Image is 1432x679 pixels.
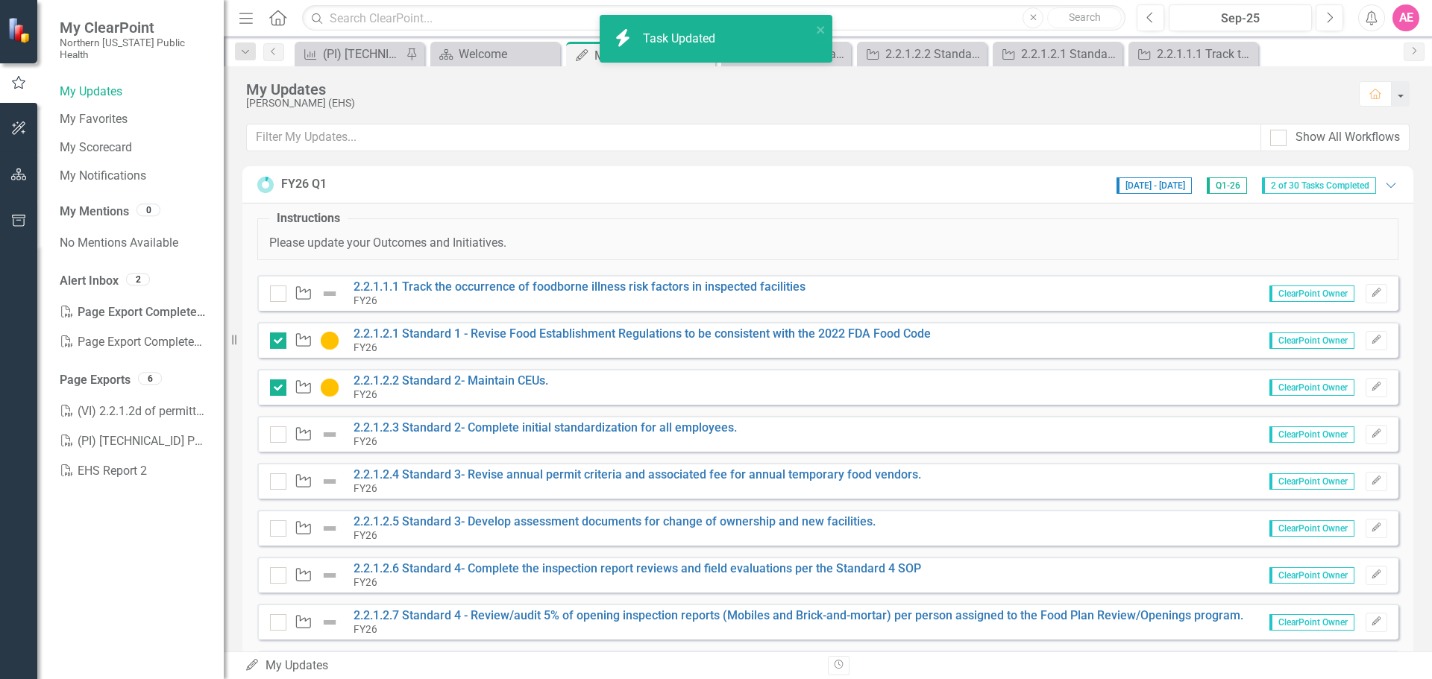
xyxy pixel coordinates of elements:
a: 2.2.1.2.4 Standard 3- Revise annual permit criteria and associated fee for annual temporary food ... [354,467,921,481]
img: Not Defined [321,285,339,303]
a: 2.2.1.2.2 Standard 2- Maintain CEUs. [354,373,548,388]
button: close [816,21,826,38]
small: FY26 [354,529,377,541]
button: Search [1047,7,1122,28]
span: ClearPoint Owner [1269,567,1354,584]
small: FY26 [354,576,377,588]
a: (PI) [TECHNICAL_ID] Percentage of required annual inspections of food establishments completed. [298,45,402,63]
div: Task Updated [643,31,719,48]
input: Filter My Updates... [246,124,1261,151]
a: 2.2.1.2.1 Standard 1 - Revise Food Establishment Regulations to be consistent with the 2022 FDA F... [354,326,931,341]
a: Page Exports [60,372,131,389]
span: My ClearPoint [60,19,209,37]
span: Search [1069,11,1101,23]
img: Not Defined [321,566,339,584]
span: ClearPoint Owner [1269,520,1354,537]
div: 0 [136,204,160,217]
img: In Progress [321,379,339,397]
div: 2.2.1.2.1 Standard 1 - Revise Food Establishment Regulations to be consistent with the 2022 FDA F... [1021,45,1119,63]
span: ClearPoint Owner [1269,285,1354,302]
small: FY26 [354,294,377,306]
span: ClearPoint Owner [1269,379,1354,396]
div: 2.2.1.1.1 Track the occurrence of foodborne illness risk factors in inspected facilities [1157,45,1254,63]
img: Not Defined [321,519,339,537]
div: Welcome [459,45,556,63]
a: 2.2.1.2.7 Standard 4 - Review/audit 5% of opening inspection reports (Mobiles and Brick-and-morta... [354,608,1243,622]
a: My Updates [60,83,209,101]
div: Sep-25 [1174,10,1307,28]
span: ClearPoint Owner [1269,332,1354,349]
img: Not Defined [321,473,339,490]
div: 2.2.1.2.2 Standard 2- Maintain CEUs. [885,45,983,63]
span: Q1-26 [1207,177,1247,194]
small: FY26 [354,435,377,447]
img: ClearPoint Strategy [7,16,34,42]
a: 2.2.1.2.2 Standard 2- Maintain CEUs. [861,45,983,63]
span: ClearPoint Owner [1269,473,1354,490]
a: 2.2.1.2.3 Standard 2- Complete initial standardization for all employees. [354,420,737,435]
img: Not Defined [321,613,339,631]
a: 2.2.1.2.5 Standard 3- Develop assessment documents for change of ownership and new facilities. [354,514,876,528]
input: Search ClearPoint... [302,5,1125,31]
div: Show All Workflows [1296,129,1400,146]
div: My Updates [594,46,712,65]
div: [PERSON_NAME] (EHS) [246,98,1344,109]
span: ClearPoint Owner [1269,426,1354,443]
a: 2.2.1.1.1 Track the occurrence of foodborne illness risk factors in inspected facilities [1132,45,1254,63]
small: Northern [US_STATE] Public Health [60,37,209,61]
a: EHS Report 2 [60,456,209,486]
div: 2 [126,273,150,285]
a: My Favorites [60,111,209,128]
legend: Instructions [269,210,348,227]
div: (PI) [TECHNICAL_ID] Percentage of required annual inspections of food establishments completed. [323,45,402,63]
span: 2 of 30 Tasks Completed [1262,177,1376,194]
div: Page Export Completed: (VI) 2.2.1.2d of permitted food establishments [60,297,209,327]
a: My Scorecard [60,139,209,157]
div: My Updates [245,657,817,675]
a: (VI) 2.2.1.2d of permitted food establishments [60,397,209,426]
small: FY26 [354,341,377,353]
button: AE [1392,4,1419,31]
small: FY26 [354,623,377,635]
button: Sep-25 [1169,4,1312,31]
span: ClearPoint Owner [1269,614,1354,631]
a: (PI) [TECHNICAL_ID] Percentage of required annual inspe [60,426,209,456]
a: Alert Inbox [60,273,119,290]
div: FY26 Q1 [281,176,327,193]
small: FY26 [354,388,377,400]
span: [DATE] - [DATE] [1117,177,1192,194]
small: FY26 [354,482,377,494]
a: 2.2.1.2.6 Standard 4- Complete the inspection report reviews and field evaluations per the Standa... [354,561,921,575]
div: No Mentions Available [60,228,209,258]
div: Page Export Completed: (PI) [TECHNICAL_ID] Percentage of required annual inspe [60,327,209,357]
a: My Mentions [60,203,129,221]
a: Welcome [434,45,556,63]
div: My Updates [246,81,1344,98]
img: In Progress [321,332,339,350]
p: Please update your Outcomes and Initiatives. [269,235,1387,252]
a: 2.2.1.1.1 Track the occurrence of foodborne illness risk factors in inspected facilities [354,280,805,294]
a: My Notifications [60,168,209,185]
a: 2.2.1.2.1 Standard 1 - Revise Food Establishment Regulations to be consistent with the 2022 FDA F... [996,45,1119,63]
div: 6 [138,372,162,385]
img: Not Defined [321,426,339,443]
